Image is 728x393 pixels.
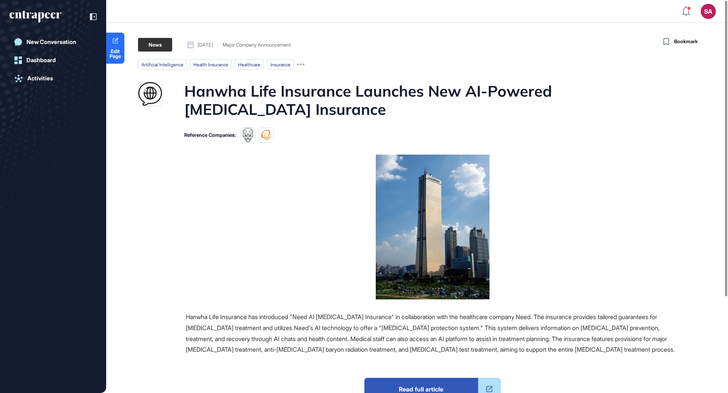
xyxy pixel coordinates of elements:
div: New Conversation [27,39,76,45]
span: Edit Page [106,49,124,59]
h1: Hanwha Life Insurance Launches New AI-Powered [MEDICAL_DATA] Insurance [184,82,679,118]
a: Activities [9,71,97,86]
a: New Conversation [9,34,97,50]
div: Activities [27,75,53,82]
div: Dashboard [27,57,56,64]
div: entrapeer-logo [9,11,61,23]
img: 68088b98f9e3769d5cbb01ca.tmphktd5uc5 [240,127,256,142]
div: Reference Companies: [184,133,236,138]
li: insurance [267,59,294,70]
span: Hanwha Life Insurance has introduced "Need AI [MEDICAL_DATA] Insurance" in collaboration with the... [186,313,675,353]
span: Bookmark [674,38,698,45]
img: 65be0a6b0a0b0648ca6ec8e5.tmpefge6z2j [259,127,274,142]
button: Bookmark [661,36,698,47]
span: [DATE] [198,42,213,47]
img: www.mk.co.kr [138,82,162,106]
li: artificial intelligence [138,59,187,70]
div: Major Company Announcement [223,42,291,47]
li: Healthcare [235,59,264,70]
img: Hanwha Life Insurance Launches New AI-Powered Cancer Insurance [376,155,490,299]
a: Edit Page [106,33,124,64]
div: News [138,38,172,52]
button: SA [701,4,716,19]
a: Dashboard [9,53,97,68]
li: health insurance [190,59,232,70]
